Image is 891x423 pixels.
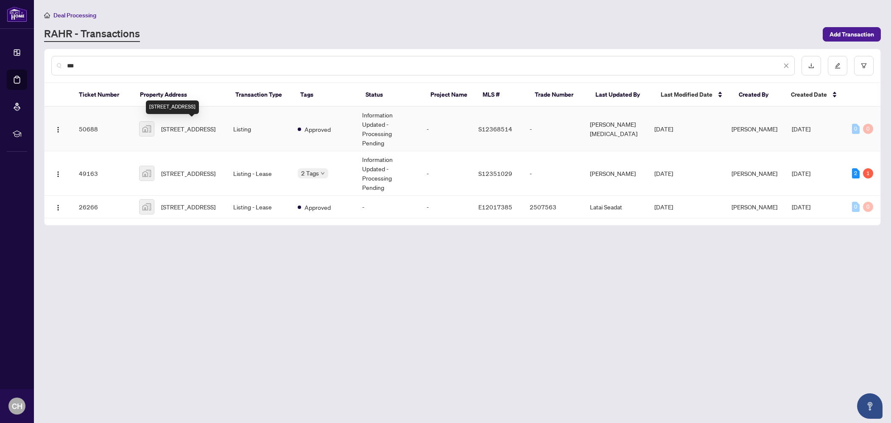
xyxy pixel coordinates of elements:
th: Property Address [133,83,229,107]
td: 2507563 [523,196,583,218]
td: 50688 [72,107,132,151]
button: download [802,56,821,75]
td: Information Updated - Processing Pending [355,107,420,151]
img: Logo [55,126,61,133]
td: Information Updated - Processing Pending [355,151,420,196]
span: Last Modified Date [661,90,712,99]
th: Created Date [784,83,845,107]
span: [STREET_ADDRESS] [161,124,215,134]
th: Trade Number [528,83,589,107]
span: [PERSON_NAME] [732,203,777,211]
span: [PERSON_NAME] [732,125,777,133]
img: thumbnail-img [140,122,154,136]
div: 1 [863,168,873,178]
span: close [783,63,789,69]
td: - [523,151,583,196]
div: 0 [852,202,860,212]
span: 2 Tags [301,168,319,178]
td: 49163 [72,151,132,196]
td: Listing - Lease [226,151,291,196]
span: Add Transaction [830,28,874,41]
th: Tags [293,83,359,107]
span: home [44,12,50,18]
th: Created By [732,83,784,107]
img: Logo [55,204,61,211]
th: Ticket Number [72,83,133,107]
div: 2 [852,168,860,178]
td: [PERSON_NAME][MEDICAL_DATA] [583,107,648,151]
td: Listing - Lease [226,196,291,218]
button: Logo [51,200,65,214]
td: Latai Seadat [583,196,648,218]
span: [DATE] [654,125,673,133]
a: RAHR - Transactions [44,27,140,42]
img: thumbnail-img [140,166,154,181]
span: [DATE] [654,203,673,211]
td: Listing [226,107,291,151]
div: 0 [863,202,873,212]
img: Logo [55,171,61,178]
th: Last Updated By [589,83,654,107]
button: Logo [51,122,65,136]
span: S12368514 [478,125,512,133]
td: [PERSON_NAME] [583,151,648,196]
span: Approved [304,125,331,134]
span: Created Date [791,90,827,99]
span: [DATE] [654,170,673,177]
div: [STREET_ADDRESS] [146,100,199,114]
th: Project Name [424,83,476,107]
button: Logo [51,167,65,180]
td: - [355,196,420,218]
span: [STREET_ADDRESS] [161,202,215,211]
span: E12017385 [478,203,512,211]
span: filter [861,63,867,69]
td: - [420,196,472,218]
span: download [808,63,814,69]
th: MLS # [476,83,528,107]
span: S12351029 [478,170,512,177]
span: down [321,171,325,175]
div: 0 [852,124,860,134]
button: Open asap [857,393,883,419]
img: thumbnail-img [140,200,154,214]
td: - [420,107,472,151]
span: [DATE] [792,125,810,133]
span: [PERSON_NAME] [732,170,777,177]
span: [DATE] [792,170,810,177]
th: Last Modified Date [654,83,732,107]
td: - [420,151,472,196]
th: Status [359,83,424,107]
span: [STREET_ADDRESS] [161,169,215,178]
span: CH [12,400,22,412]
button: edit [828,56,847,75]
span: edit [835,63,841,69]
td: 26266 [72,196,132,218]
span: Deal Processing [53,11,96,19]
button: filter [854,56,874,75]
span: [DATE] [792,203,810,211]
td: - [523,107,583,151]
div: 0 [863,124,873,134]
img: logo [7,6,27,22]
button: Add Transaction [823,27,881,42]
th: Transaction Type [229,83,294,107]
span: Approved [304,203,331,212]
